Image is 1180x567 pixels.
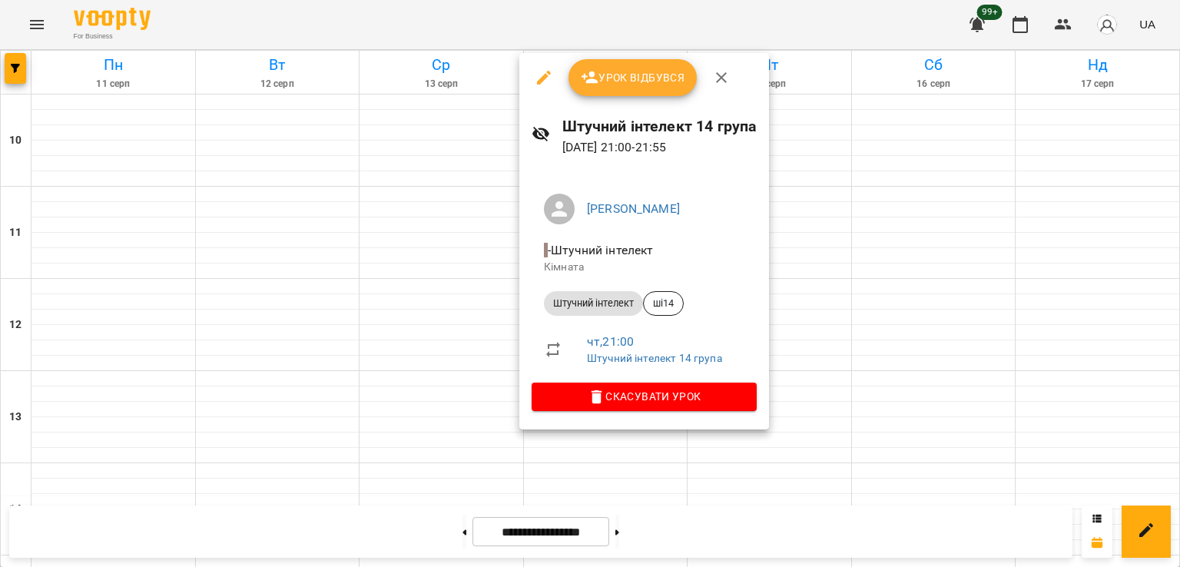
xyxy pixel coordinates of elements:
p: [DATE] 21:00 - 21:55 [562,138,757,157]
button: Урок відбувся [568,59,698,96]
a: Штучний інтелект 14 група [587,352,722,364]
a: [PERSON_NAME] [587,201,680,216]
span: Скасувати Урок [544,387,744,406]
span: Урок відбувся [581,68,685,87]
span: - Штучний інтелект [544,243,657,257]
span: Штучний інтелект [544,297,643,310]
span: ші14 [644,297,683,310]
a: чт , 21:00 [587,334,634,349]
button: Скасувати Урок [532,383,757,410]
p: Кімната [544,260,744,275]
div: ші14 [643,291,684,316]
h6: Штучний інтелект 14 група [562,114,757,138]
